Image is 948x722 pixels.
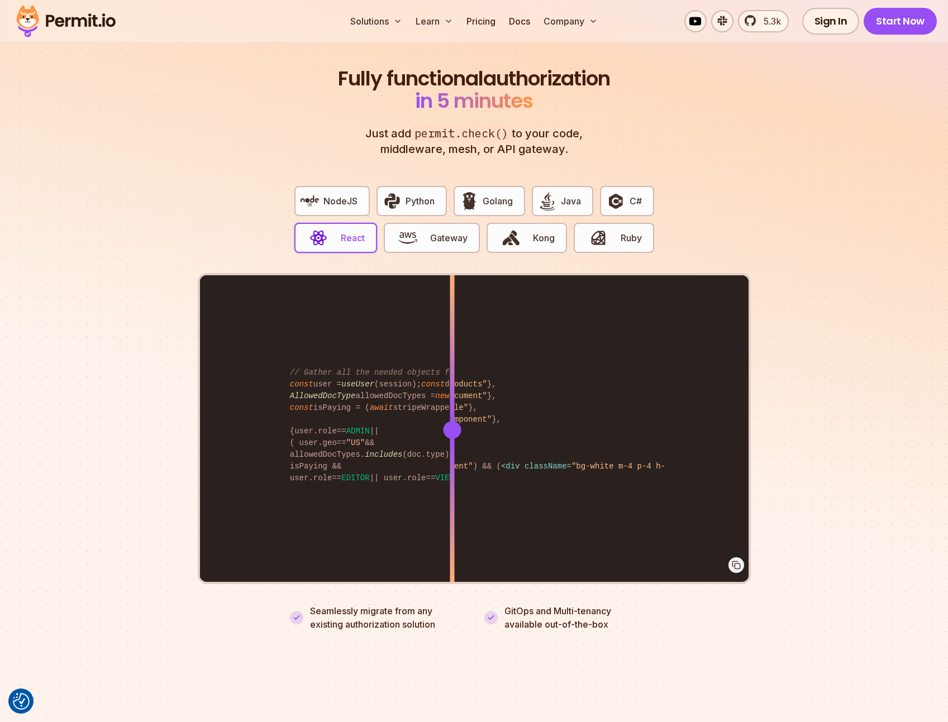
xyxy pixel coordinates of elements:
[539,10,602,32] button: Company
[346,10,407,32] button: Solutions
[415,87,533,115] span: in 5 minutes
[589,228,608,247] img: Ruby
[757,15,781,28] span: 5.3k
[365,450,402,459] span: includes
[440,391,487,400] span: "document"
[533,231,555,245] span: Kong
[346,438,365,447] span: "US"
[398,228,417,247] img: Gateway
[13,693,30,710] img: Revisit consent button
[561,194,581,208] span: Java
[354,126,595,157] p: Just add to your code, middleware, mesh, or API gateway.
[411,126,512,142] span: permit.check()
[738,10,789,32] a: 5.3k
[426,450,445,459] span: type
[370,403,393,412] span: await
[483,194,513,208] span: Golang
[502,228,521,247] img: Kong
[606,192,625,211] img: C#
[501,462,694,471] span: < = >
[346,427,370,436] span: ADMIN
[282,358,666,493] code: user = (session); doc = ( ); allowedDocTypes = (user. ); isPaying = ( stripeWrapper. (user. )) ==...
[435,474,463,482] span: VIEWER
[309,228,328,247] img: React
[506,462,520,471] span: div
[323,438,337,447] span: geo
[301,192,320,211] img: NodeJS
[407,474,426,482] span: role
[290,403,313,412] span: const
[411,10,458,32] button: Learn
[501,462,759,471] span: Document
[338,68,483,90] span: Fully functional
[406,194,435,208] span: Python
[621,231,642,245] span: Ruby
[290,380,313,389] span: const
[13,693,30,710] button: Consent Preferences
[318,427,337,436] span: role
[864,8,937,35] a: Start Now
[310,604,464,631] p: Seamlessly migrate from any existing authorization solution
[571,462,689,471] span: "bg-white m-4 p-4 h-full"
[282,358,666,493] code: permit. ([ { : , : }, { : , : }, { : , : }, { : , : }, ]); ... <div> {permitState?. ( , ) && ( )}...
[440,415,492,424] span: "component"
[341,474,369,482] span: EDITOR
[525,462,567,471] span: className
[462,10,500,32] a: Pricing
[11,2,121,40] img: Permit logo
[802,8,860,35] a: Sign In
[336,68,613,112] h2: authorization
[440,380,487,389] span: "Products"
[290,368,558,377] span: // Gather all the needed objects for the permission check
[383,192,402,211] img: Python
[630,194,642,208] span: C#
[290,391,356,400] span: AllowedDocType
[538,192,557,211] img: Java
[421,380,445,389] span: const
[460,192,479,211] img: Golang
[341,231,365,245] span: React
[435,391,449,400] span: new
[341,380,374,389] span: useUser
[313,474,332,482] span: role
[504,604,611,631] p: GitOps and Multi-tenancy available out-of-the-box
[323,194,358,208] span: NodeJS
[430,231,468,245] span: Gateway
[504,10,535,32] a: Docs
